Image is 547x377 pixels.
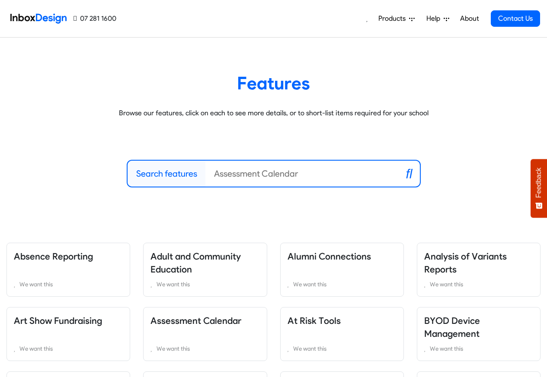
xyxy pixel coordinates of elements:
[410,307,547,361] div: BYOD Device Management
[430,281,463,288] span: We want this
[378,13,409,24] span: Products
[205,161,399,187] input: Assessment Calendar
[288,315,341,326] a: At Risk Tools
[150,279,259,289] a: We want this
[424,315,480,339] a: BYOD Device Management
[274,243,410,297] div: Alumni Connections
[19,281,53,288] span: We want this
[137,307,273,361] div: Assessment Calendar
[74,13,116,24] a: 07 281 1600
[535,168,543,198] span: Feedback
[14,279,123,289] a: We want this
[157,345,190,352] span: We want this
[150,343,259,354] a: We want this
[150,315,241,326] a: Assessment Calendar
[375,10,418,27] a: Products
[137,243,273,297] div: Adult and Community Education
[14,315,102,326] a: Art Show Fundraising
[13,108,534,118] p: Browse our features, click on each to see more details, or to short-list items required for your ...
[457,10,481,27] a: About
[293,281,326,288] span: We want this
[288,343,397,354] a: We want this
[150,251,241,275] a: Adult and Community Education
[423,10,453,27] a: Help
[491,10,540,27] a: Contact Us
[14,343,123,354] a: We want this
[531,159,547,218] button: Feedback - Show survey
[424,343,533,354] a: We want this
[19,345,53,352] span: We want this
[424,279,533,289] a: We want this
[14,251,93,262] a: Absence Reporting
[136,167,197,180] label: Search features
[288,279,397,289] a: We want this
[430,345,463,352] span: We want this
[13,72,534,94] heading: Features
[157,281,190,288] span: We want this
[426,13,444,24] span: Help
[293,345,326,352] span: We want this
[288,251,371,262] a: Alumni Connections
[274,307,410,361] div: At Risk Tools
[410,243,547,297] div: Analysis of Variants Reports
[424,251,507,275] a: Analysis of Variants Reports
